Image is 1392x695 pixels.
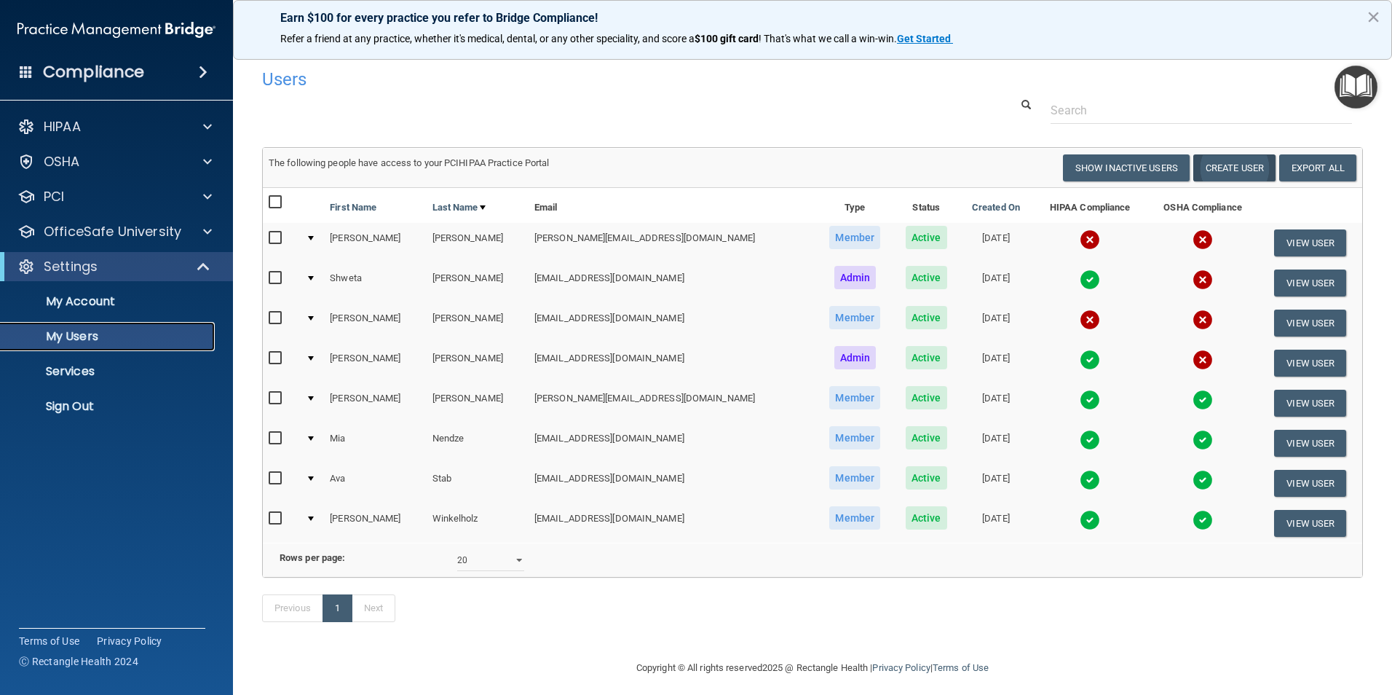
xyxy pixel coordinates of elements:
td: [PERSON_NAME] [427,303,529,343]
span: Member [829,426,880,449]
a: Settings [17,258,211,275]
span: Member [829,506,880,530]
img: cross.ca9f0e7f.svg [1193,310,1213,330]
td: [EMAIL_ADDRESS][DOMAIN_NAME] [529,343,816,383]
a: Last Name [432,199,486,216]
span: Admin [834,266,877,289]
th: OSHA Compliance [1147,188,1259,223]
button: View User [1274,270,1346,297]
a: Privacy Policy [97,634,162,648]
img: cross.ca9f0e7f.svg [1193,350,1213,370]
span: Active [906,506,947,530]
td: [PERSON_NAME] [427,263,529,303]
td: [DATE] [959,463,1033,503]
td: Mia [324,423,426,463]
strong: $100 gift card [695,33,759,44]
th: Type [816,188,893,223]
button: View User [1274,470,1346,497]
td: Ava [324,463,426,503]
a: Next [352,594,395,622]
td: [DATE] [959,423,1033,463]
button: View User [1274,310,1346,337]
td: [PERSON_NAME] [427,343,529,383]
a: HIPAA [17,118,212,136]
th: HIPAA Compliance [1033,188,1147,223]
td: [DATE] [959,383,1033,423]
td: [EMAIL_ADDRESS][DOMAIN_NAME] [529,263,816,303]
td: [PERSON_NAME] [324,223,426,263]
img: cross.ca9f0e7f.svg [1193,229,1213,250]
span: Active [906,386,947,409]
td: [DATE] [959,303,1033,343]
td: [DATE] [959,223,1033,263]
button: Show Inactive Users [1063,154,1190,181]
a: Get Started [897,33,953,44]
td: Nendze [427,423,529,463]
a: 1 [323,594,352,622]
a: Privacy Policy [872,662,930,673]
td: [DATE] [959,263,1033,303]
td: [EMAIL_ADDRESS][DOMAIN_NAME] [529,463,816,503]
b: Rows per page: [280,552,345,563]
h4: Compliance [43,62,144,82]
span: ! That's what we call a win-win. [759,33,897,44]
td: Winkelholz [427,503,529,543]
a: Terms of Use [933,662,989,673]
p: OSHA [44,153,80,170]
td: [DATE] [959,503,1033,543]
button: Open Resource Center [1334,66,1377,109]
button: View User [1274,229,1346,256]
th: Status [893,188,959,223]
span: Member [829,226,880,249]
span: Active [906,306,947,329]
span: Member [829,386,880,409]
td: [PERSON_NAME] [427,383,529,423]
span: Member [829,306,880,329]
p: Sign Out [9,399,208,414]
span: Active [906,346,947,369]
button: View User [1274,350,1346,377]
a: OfficeSafe University [17,223,212,240]
p: My Account [9,294,208,309]
img: PMB logo [17,15,215,44]
td: Shweta [324,263,426,303]
span: Admin [834,346,877,369]
td: [PERSON_NAME] [324,303,426,343]
span: Member [829,466,880,490]
img: tick.e7d51cea.svg [1080,470,1100,490]
td: [DATE] [959,343,1033,383]
td: Stab [427,463,529,503]
span: Ⓒ Rectangle Health 2024 [19,654,138,669]
th: Email [529,188,816,223]
td: [EMAIL_ADDRESS][DOMAIN_NAME] [529,503,816,543]
p: Earn $100 for every practice you refer to Bridge Compliance! [280,11,1345,25]
td: [EMAIL_ADDRESS][DOMAIN_NAME] [529,423,816,463]
button: Close [1367,5,1380,28]
img: tick.e7d51cea.svg [1080,350,1100,370]
strong: Get Started [897,33,951,44]
span: Active [906,426,947,449]
p: HIPAA [44,118,81,136]
img: tick.e7d51cea.svg [1080,390,1100,410]
span: Active [906,466,947,490]
td: [PERSON_NAME] [427,223,529,263]
a: First Name [330,199,376,216]
button: Create User [1193,154,1276,181]
span: Active [906,266,947,289]
td: [PERSON_NAME] [324,503,426,543]
a: Created On [972,199,1020,216]
p: Settings [44,258,98,275]
button: View User [1274,430,1346,457]
img: tick.e7d51cea.svg [1080,270,1100,290]
div: Copyright © All rights reserved 2025 @ Rectangle Health | | [547,645,1078,691]
td: [PERSON_NAME] [324,383,426,423]
p: OfficeSafe University [44,223,181,240]
img: tick.e7d51cea.svg [1080,510,1100,530]
img: tick.e7d51cea.svg [1193,430,1213,450]
td: [EMAIL_ADDRESS][DOMAIN_NAME] [529,303,816,343]
td: [PERSON_NAME][EMAIL_ADDRESS][DOMAIN_NAME] [529,383,816,423]
td: [PERSON_NAME][EMAIL_ADDRESS][DOMAIN_NAME] [529,223,816,263]
p: Services [9,364,208,379]
a: Export All [1279,154,1356,181]
h4: Users [262,70,895,89]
